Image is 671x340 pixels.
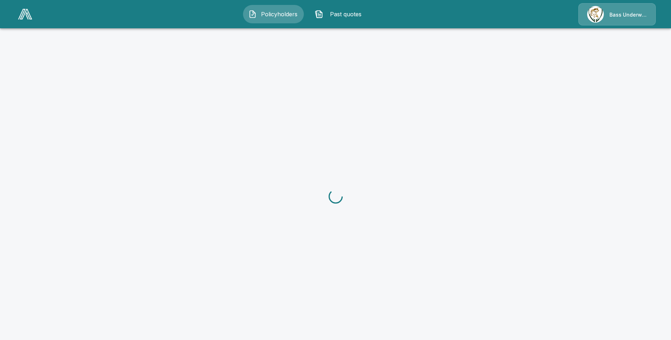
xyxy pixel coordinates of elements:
[248,10,257,18] img: Policyholders Icon
[243,5,304,23] button: Policyholders IconPolicyholders
[18,9,32,19] img: AA Logo
[260,10,299,18] span: Policyholders
[315,10,323,18] img: Past quotes Icon
[310,5,370,23] button: Past quotes IconPast quotes
[326,10,365,18] span: Past quotes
